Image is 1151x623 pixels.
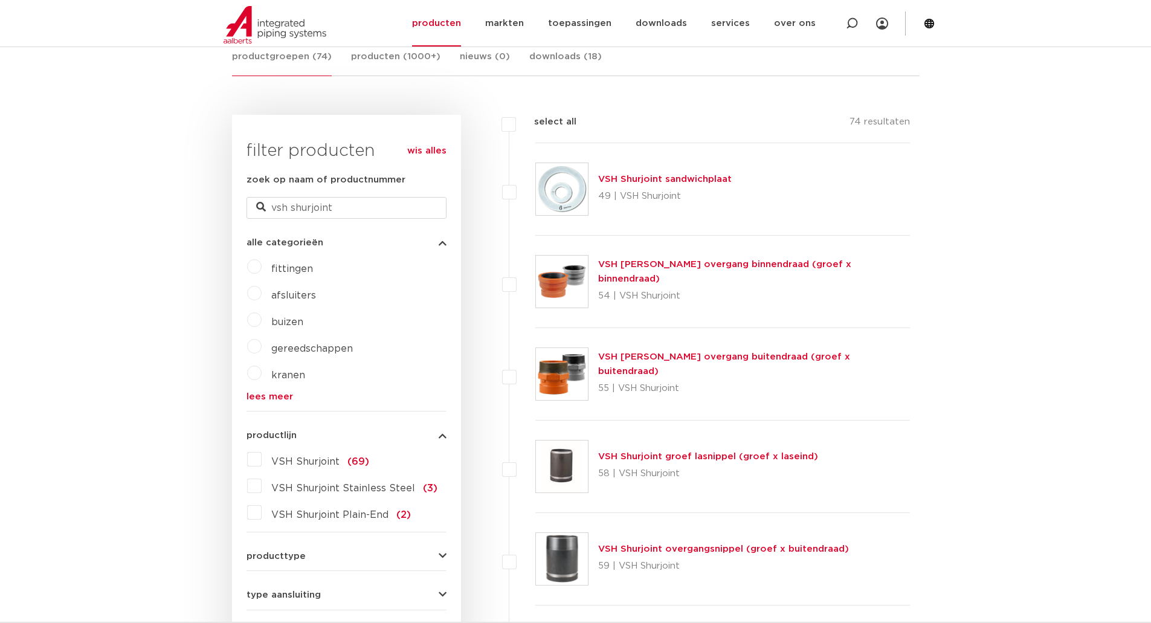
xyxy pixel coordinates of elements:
span: productlijn [247,431,297,440]
p: 58 | VSH Shurjoint [598,464,818,483]
span: (3) [423,483,437,493]
span: VSH Shurjoint [271,457,340,466]
span: VSH Shurjoint Stainless Steel [271,483,415,493]
span: type aansluiting [247,590,321,599]
button: alle categorieën [247,238,447,247]
p: 74 resultaten [850,115,910,134]
input: zoeken [247,197,447,219]
a: afsluiters [271,291,316,300]
img: Thumbnail for VSH Shurjoint groef lasnippel (groef x laseind) [536,441,588,492]
img: Thumbnail for VSH Shurjoint sandwichplaat [536,163,588,215]
a: VSH [PERSON_NAME] overgang binnendraad (groef x binnendraad) [598,260,851,283]
a: VSH [PERSON_NAME] overgang buitendraad (groef x buitendraad) [598,352,850,376]
a: VSH Shurjoint overgangsnippel (groef x buitendraad) [598,544,849,554]
button: productlijn [247,431,447,440]
img: Thumbnail for VSH Shurjoint overgang buitendraad (groef x buitendraad) [536,348,588,400]
a: kranen [271,370,305,380]
p: 49 | VSH Shurjoint [598,187,732,206]
a: downloads (18) [529,50,602,76]
a: wis alles [407,144,447,158]
span: alle categorieën [247,238,323,247]
label: select all [516,115,576,129]
button: type aansluiting [247,590,447,599]
p: 59 | VSH Shurjoint [598,557,849,576]
a: VSH Shurjoint sandwichplaat [598,175,732,184]
label: zoek op naam of productnummer [247,173,405,187]
span: (2) [396,510,411,520]
span: (69) [347,457,369,466]
a: producten (1000+) [351,50,440,76]
img: Thumbnail for VSH Shurjoint overgang binnendraad (groef x binnendraad) [536,256,588,308]
a: buizen [271,317,303,327]
a: VSH Shurjoint groef lasnippel (groef x laseind) [598,452,818,461]
a: lees meer [247,392,447,401]
span: VSH Shurjoint Plain-End [271,510,389,520]
a: productgroepen (74) [232,50,332,76]
button: producttype [247,552,447,561]
span: producttype [247,552,306,561]
a: nieuws (0) [460,50,510,76]
p: 55 | VSH Shurjoint [598,379,911,398]
a: fittingen [271,264,313,274]
h3: filter producten [247,139,447,163]
p: 54 | VSH Shurjoint [598,286,911,306]
a: gereedschappen [271,344,353,353]
img: Thumbnail for VSH Shurjoint overgangsnippel (groef x buitendraad) [536,533,588,585]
